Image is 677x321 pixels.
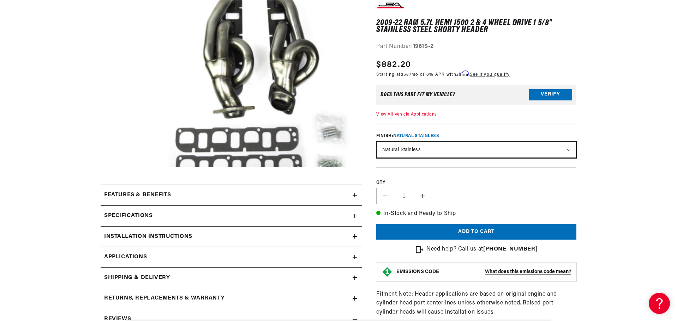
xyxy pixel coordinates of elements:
[376,180,576,186] label: QTY
[393,134,439,138] span: Natural Stainless
[376,19,576,34] h1: 2009-22 Ram 5.7L Hemi 1500 2 & 4 Wheel Drive 1 5/8" Stainless Steel Shorty Header
[426,245,538,254] p: Need help? Call us at
[104,232,192,241] h2: Installation instructions
[101,0,362,171] media-gallery: Gallery Viewer
[376,209,576,218] p: In-Stock and Ready to Ship
[376,58,411,71] span: $882.20
[456,71,469,76] span: Affirm
[101,268,362,288] summary: Shipping & Delivery
[104,253,147,262] span: Applications
[101,206,362,226] summary: Specifications
[104,211,152,221] h2: Specifications
[101,288,362,309] summary: Returns, Replacements & Warranty
[104,191,171,200] h2: Features & Benefits
[376,133,576,139] label: Finish:
[101,247,362,268] a: Applications
[101,185,362,205] summary: Features & Benefits
[470,73,510,77] a: See if you qualify - Learn more about Affirm Financing (opens in modal)
[396,269,571,275] button: EMISSIONS CODEWhat does this emissions code mean?
[376,224,576,240] button: Add to cart
[382,266,393,278] img: Emissions code
[485,269,571,274] strong: What does this emissions code mean?
[483,246,538,252] a: [PHONE_NUMBER]
[413,44,434,49] strong: 1961S-2
[376,71,510,78] p: Starting at /mo or 0% APR with .
[376,112,437,117] a: View All Vehicle Applications
[529,89,572,100] button: Verify
[104,273,170,283] h2: Shipping & Delivery
[104,294,224,303] h2: Returns, Replacements & Warranty
[396,269,439,274] strong: EMISSIONS CODE
[381,92,455,98] div: Does This part fit My vehicle?
[376,42,576,51] div: Part Number:
[101,227,362,247] summary: Installation instructions
[401,73,409,77] span: $56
